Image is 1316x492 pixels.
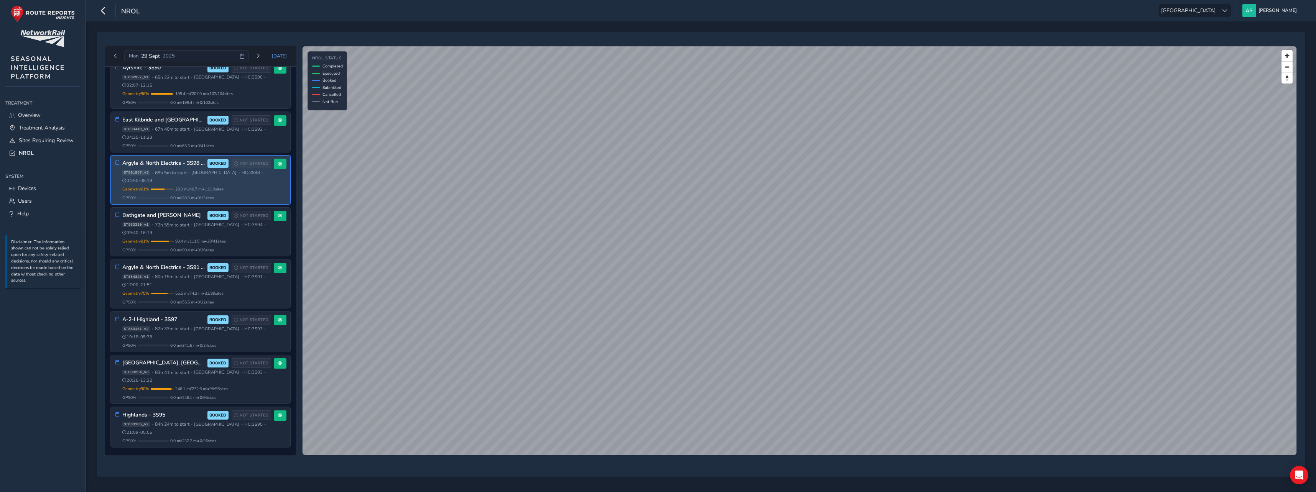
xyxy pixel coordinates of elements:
span: GPS 0 % [122,343,137,348]
span: 02:07 - 12:15 [122,82,153,88]
span: 2025 [163,52,175,59]
span: • [188,171,190,175]
h3: [GEOGRAPHIC_DATA], [GEOGRAPHIC_DATA], [GEOGRAPHIC_DATA] 3S93 [122,360,205,366]
span: HC: 3S98 [242,170,260,175]
span: • [152,327,153,331]
span: • [152,370,153,374]
span: BOOKED [209,213,226,219]
span: 04:50 - 08:19 [122,178,153,184]
span: NOT STARTED [240,213,268,219]
span: [GEOGRAPHIC_DATA] [194,326,239,332]
span: GPS 0 % [122,195,137,201]
span: • [264,223,266,227]
span: 0.0 mi / 341.6 mi • 0 / 24 sites [170,343,216,348]
img: customer logo [20,30,65,47]
span: [GEOGRAPHIC_DATA] [191,170,237,175]
span: 0.0 mi / 65.3 mi • 0 / 41 sites [170,143,214,149]
span: 80h 15m to start [155,274,189,280]
span: 0.0 mi / 246.1 mi • 0 / 95 sites [170,395,216,400]
span: NOT STARTED [240,412,268,418]
span: 72h 55m to start [155,222,189,228]
span: 29 Sept [141,52,160,60]
span: Completed [322,63,343,69]
span: [GEOGRAPHIC_DATA] [194,222,239,228]
span: NOT STARTED [240,117,268,123]
canvas: Map [303,46,1296,455]
span: 67h 40m to start [155,126,189,132]
span: Executed [322,71,340,76]
span: [GEOGRAPHIC_DATA] [194,421,239,427]
span: NOT STARTED [240,65,268,71]
a: Users [5,195,80,207]
h3: Ayrshire - 3S90 [122,65,205,71]
span: ST891957_v3 [122,170,150,175]
a: Devices [5,182,80,195]
button: Zoom in [1281,50,1293,61]
span: GPS 0 % [122,100,137,105]
a: Help [5,207,80,220]
a: Treatment Analysis [5,121,80,134]
span: GPS 0 % [122,299,137,305]
a: Sites Requiring Review [5,134,80,147]
span: BOOKED [209,161,226,167]
span: Geometry 61 % [122,186,149,192]
span: 20:26 - 13:22 [122,377,153,383]
span: [GEOGRAPHIC_DATA] [194,369,239,375]
span: HC: 3S91 [244,274,263,280]
span: HC: 3S92 [244,126,263,132]
span: • [152,422,153,426]
span: 28.3 mi / 46.7 mi • 13 / 19 sites [175,186,224,192]
span: 90.4 mi / 111.5 mi • 38 / 41 sites [175,238,226,244]
span: GPS 0 % [122,143,137,149]
div: Treatment [5,97,80,109]
span: • [191,223,192,227]
span: [GEOGRAPHIC_DATA] [194,74,239,80]
span: NOT STARTED [240,161,268,167]
span: Geometry 90 % [122,386,149,392]
span: [GEOGRAPHIC_DATA] [194,274,239,280]
span: ST884326_v1 [122,274,150,280]
span: 84h 24m to start [155,421,189,427]
span: ST882927_v1 [122,75,150,80]
span: • [264,75,266,79]
span: ST883105_v2 [122,422,150,427]
button: Zoom out [1281,61,1293,72]
span: 68h 5m to start [155,170,187,176]
span: ST883254_v3 [122,370,150,375]
h3: Bathgate and [PERSON_NAME] [122,212,205,219]
span: BOOKED [209,65,226,71]
button: [PERSON_NAME] [1242,4,1300,17]
span: [PERSON_NAME] [1258,4,1297,17]
span: • [264,327,266,331]
span: • [152,75,153,79]
span: 09:40 - 16:19 [122,230,153,236]
h3: East Kilbride and [GEOGRAPHIC_DATA] [122,117,205,123]
span: ST883330_v1 [122,222,150,228]
span: GPS 0 % [122,438,137,444]
span: • [241,223,243,227]
button: Previous day [109,51,122,61]
span: ST883448_v1 [122,126,150,132]
span: Geometry 75 % [122,290,149,296]
span: SEASONAL INTELLIGENCE PLATFORM [11,54,65,81]
span: Submitted [322,85,341,90]
img: rr logo [11,5,75,23]
span: Geometry 81 % [122,238,149,244]
span: • [264,127,266,131]
span: ST883161_v2 [122,326,150,331]
span: HC: 3S94 [244,222,263,228]
span: 55.5 mi / 74.3 mi • 32 / 39 sites [175,290,224,296]
span: 246.1 mi / 272.6 mi • 95 / 96 sites [175,386,228,392]
span: BOOKED [209,117,226,123]
span: BOOKED [209,360,226,366]
span: • [152,127,153,131]
span: • [191,422,192,426]
span: BOOKED [209,317,226,323]
span: • [191,275,192,279]
span: NOT STARTED [240,317,268,323]
span: [GEOGRAPHIC_DATA] [194,126,239,132]
span: Booked [322,77,336,83]
span: [GEOGRAPHIC_DATA] [1158,4,1218,17]
span: Help [17,210,29,217]
span: HC: 3S90 [244,74,263,80]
